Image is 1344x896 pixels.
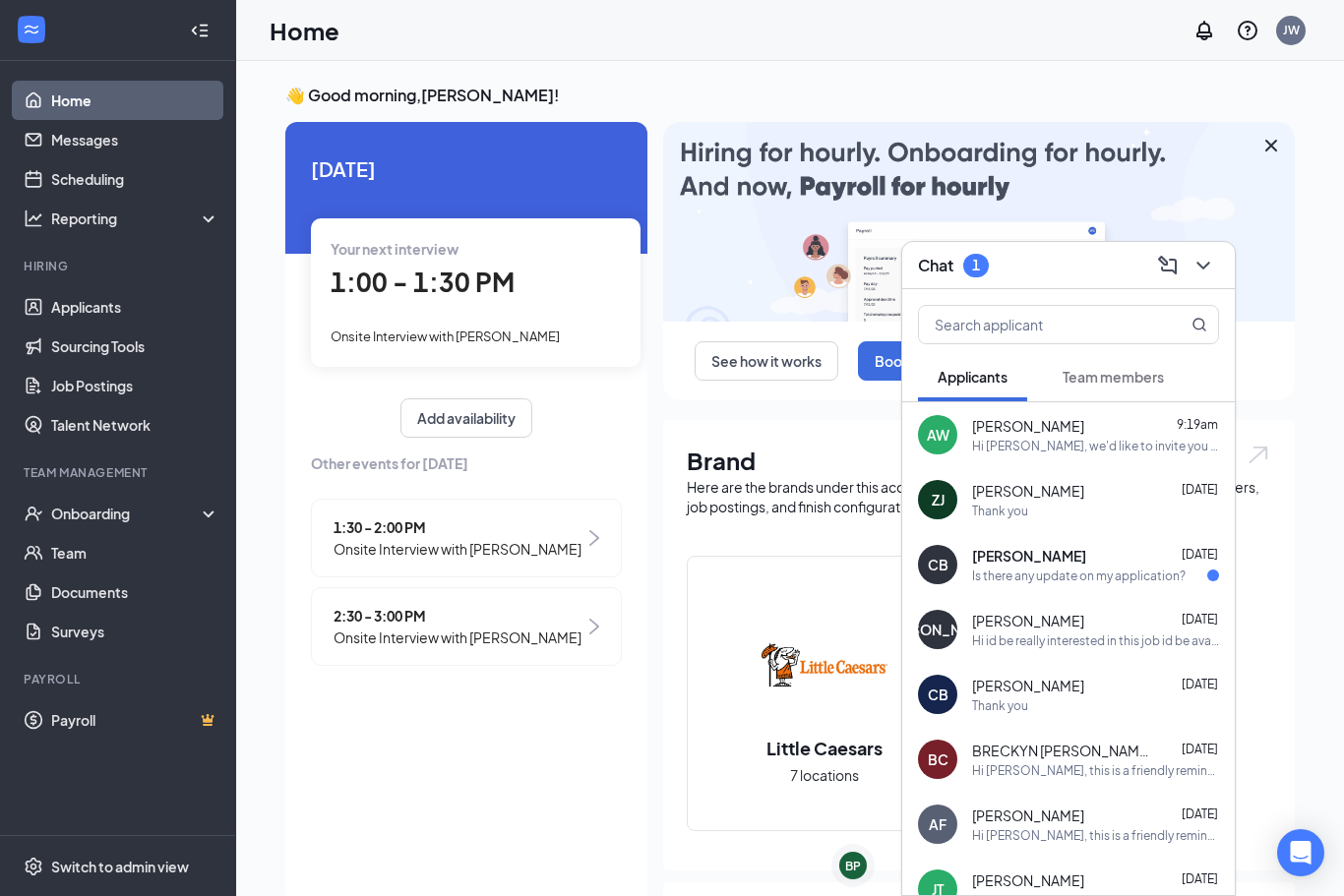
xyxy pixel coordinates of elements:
h1: Home [270,14,339,47]
div: BP [845,858,861,874]
div: 1 [972,257,980,273]
h2: Little Caesars [747,736,902,760]
a: Scheduling [51,159,219,199]
a: Talent Network [51,405,219,445]
button: See how it works [695,341,838,381]
img: payroll-large.gif [663,122,1295,322]
span: 7 locations [790,764,859,786]
div: Hi id be really interested in this job id be available [DEMOGRAPHIC_DATA] on tuesdays and I can w... [972,632,1219,649]
span: 1:30 - 2:00 PM [334,516,581,538]
a: Surveys [51,612,219,651]
input: Search applicant [919,306,1152,343]
span: Onsite Interview with [PERSON_NAME] [334,538,581,560]
div: Hiring [24,258,215,274]
div: ZJ [932,490,945,509]
svg: Analysis [24,209,43,228]
span: 9:19am [1177,417,1218,432]
span: Team members [1063,368,1164,386]
div: Onboarding [51,504,203,523]
a: PayrollCrown [51,700,219,740]
span: [DATE] [1182,677,1218,691]
div: AF [929,814,947,834]
div: Switch to admin view [51,857,189,876]
div: Thank you [972,503,1028,519]
svg: Notifications [1192,19,1216,42]
span: Applicants [938,368,1008,386]
a: Applicants [51,287,219,327]
svg: WorkstreamLogo [22,20,41,39]
span: Onsite Interview with [PERSON_NAME] [334,627,581,648]
svg: QuestionInfo [1236,19,1259,42]
div: Here are the brands under this account. Click into a brand to see your locations, managers, job p... [687,477,1271,516]
span: [PERSON_NAME] [972,676,1084,695]
span: [DATE] [1182,806,1218,821]
span: [DATE] [1182,612,1218,627]
span: [PERSON_NAME] [972,611,1084,630]
span: Other events for [DATE] [311,452,622,474]
span: Onsite Interview with [PERSON_NAME] [331,329,560,344]
button: Book a demo [858,341,978,381]
span: [PERSON_NAME] [972,546,1086,566]
span: Your next interview [331,240,458,258]
a: Documents [51,572,219,612]
div: Hi [PERSON_NAME], this is a friendly reminder. Please select a meeting time slot for your Crew Me... [972,827,1219,844]
div: Is there any update on my application? [972,567,1186,584]
span: [DATE] [1182,547,1218,562]
span: [PERSON_NAME] [972,806,1084,825]
div: Hi [PERSON_NAME], this is a friendly reminder. Please select a meeting time slot for your Crew Me... [972,762,1219,779]
button: ChevronDown [1188,250,1219,281]
span: 2:30 - 3:00 PM [334,605,581,627]
button: Add availability [400,398,532,438]
span: [PERSON_NAME] [972,416,1084,436]
span: [DATE] [1182,742,1218,756]
a: Job Postings [51,366,219,405]
div: Reporting [51,209,220,228]
svg: ComposeMessage [1156,254,1180,277]
div: Thank you [972,697,1028,714]
span: [PERSON_NAME] [972,870,1084,890]
h1: Brand [687,444,1271,477]
svg: Cross [1259,134,1283,157]
svg: MagnifyingGlass [1191,317,1207,332]
div: CB [928,555,948,574]
span: BRECKYN [PERSON_NAME] [972,741,1149,760]
svg: Collapse [190,21,210,40]
svg: Settings [24,857,43,876]
div: Open Intercom Messenger [1277,829,1324,876]
div: [PERSON_NAME] [881,620,995,639]
button: ComposeMessage [1152,250,1184,281]
svg: ChevronDown [1191,254,1215,277]
div: Team Management [24,464,215,481]
div: Payroll [24,671,215,687]
span: [DATE] [311,153,622,184]
a: Sourcing Tools [51,327,219,366]
div: BC [928,749,948,769]
span: [DATE] [1182,871,1218,886]
div: Hi [PERSON_NAME], we'd like to invite you to a meeting with Little Caesars for Crew Member at [GE... [972,438,1219,454]
a: Home [51,81,219,120]
span: [DATE] [1182,482,1218,497]
a: Messages [51,120,219,159]
svg: UserCheck [24,504,43,523]
h3: Chat [918,255,953,276]
h3: 👋 Good morning, [PERSON_NAME] ! [285,85,1295,106]
img: Little Caesars [762,602,887,728]
div: JW [1283,22,1300,38]
span: [PERSON_NAME] [972,481,1084,501]
span: 1:00 - 1:30 PM [331,266,515,298]
div: CB [928,685,948,704]
a: Team [51,533,219,572]
div: AW [927,425,949,445]
img: open.6027fd2a22e1237b5b06.svg [1246,444,1271,466]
